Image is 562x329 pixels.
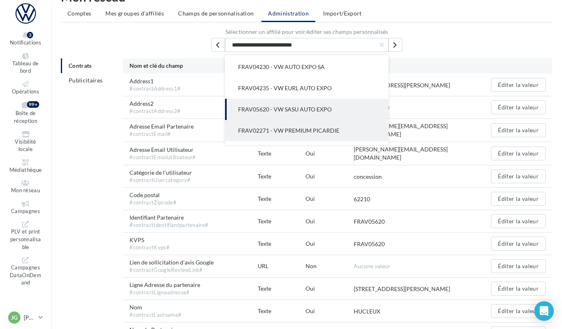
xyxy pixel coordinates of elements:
[238,84,332,91] span: FRAV04235 - VW EURL AUTO EXPO
[129,177,192,184] div: #contractUsercategory#
[129,146,196,161] span: Adresse Email Utilisateur
[11,313,18,322] span: JG
[129,62,257,70] div: Nom et clé du champ
[14,110,37,124] span: Boîte de réception
[258,149,306,158] div: Texte
[306,307,354,315] div: Oui
[534,301,554,321] div: Open Intercom Messenger
[11,208,40,214] span: Campagnes
[258,172,306,180] div: Texte
[129,122,194,138] span: Adresse Email Partenaire
[491,259,546,273] button: Éditer la valeur
[225,56,388,78] button: FRAV04230 - VW AUTO EXPO SA
[491,192,546,206] button: Éditer la valeur
[323,10,362,17] span: Import/Export
[129,131,194,138] div: #contractEmail#
[491,123,546,137] button: Éditer la valeur
[491,237,546,251] button: Éditer la valeur
[10,264,41,286] span: Campagnes DataOnDemand
[306,172,354,180] div: Oui
[354,81,450,89] div: [STREET_ADDRESS][PERSON_NAME]
[129,267,214,274] div: #contractGoogleReviewLink#
[306,285,354,293] div: Oui
[7,129,45,154] a: Visibilité locale
[354,62,482,70] div: Valeur
[129,85,181,93] div: #contractAddress1#
[491,100,546,114] button: Éditer la valeur
[258,195,306,203] div: Texte
[225,99,388,120] button: FRAV05620 - VW SASU AUTO EXPO
[12,88,39,95] span: Opérations
[129,311,181,319] div: #contractLastname#
[129,169,192,184] span: Catégorie de l'utilisateur
[491,169,546,183] button: Éditer la valeur
[354,262,390,269] span: Aucune valeur
[129,236,169,251] span: KVPS
[15,138,36,153] span: Visibilité locale
[306,240,354,248] div: Oui
[129,303,181,319] span: Nom
[129,154,196,161] div: #contractEmailutilisateur#
[306,195,354,203] div: Oui
[258,240,306,248] div: Texte
[491,78,546,92] button: Éditer la valeur
[354,307,380,316] div: HUCLEUX
[7,219,45,252] a: PLV et print personnalisable
[129,281,200,296] span: Ligne Adresse du partenaire
[129,77,181,93] span: Address1
[225,120,388,141] button: FRAV02271 - VW PREMIUM PICARDIE
[491,214,546,228] button: Éditer la valeur
[69,77,103,84] span: Publicitaires
[10,229,41,250] span: PLV et print personnalisable
[12,60,38,74] span: Tableau de bord
[306,149,354,158] div: Oui
[24,313,35,322] p: [PERSON_NAME]
[129,108,181,115] div: #contractAddress2#
[491,304,546,318] button: Éditer la valeur
[354,285,450,293] div: [STREET_ADDRESS][PERSON_NAME]
[61,29,552,35] label: Sélectionner un affilié pour voir/éditer ses champs personnalisés
[354,173,382,181] div: concession
[238,127,339,134] span: FRAV02271 - VW PREMIUM PICARDIE
[129,222,208,229] div: #contractIdentifiantpartenaire#
[491,282,546,296] button: Éditer la valeur
[354,240,385,248] div: FRAV05620
[258,285,306,293] div: Texte
[129,213,208,229] span: Identifiant Partenaire
[7,51,45,76] a: Tableau de bord
[7,199,45,216] a: Campagnes
[129,289,200,296] div: #contractLigneadresse#
[129,199,176,207] div: #contractZipcode#
[105,10,164,17] span: Mes groupes d'affiliés
[258,262,306,270] div: URL
[491,147,546,160] button: Éditer la valeur
[238,106,332,113] span: FRAV05620 - VW SASU AUTO EXPO
[27,32,33,38] div: 3
[27,101,39,108] div: 99+
[7,310,45,325] a: JG [PERSON_NAME]
[306,262,354,270] div: Non
[354,195,370,203] div: 62210
[10,39,41,46] span: Notifications
[7,158,45,175] a: Médiathèque
[129,244,169,251] div: #contractKvps#
[178,10,254,17] span: Champs de personnalisation
[7,100,45,126] a: Boîte de réception 99+
[354,122,482,138] div: [PERSON_NAME][EMAIL_ADDRESS][DOMAIN_NAME]
[7,178,45,196] a: Mon réseau
[9,167,42,173] span: Médiathèque
[129,100,181,115] span: Address2
[67,10,91,17] span: Comptes
[7,30,45,48] button: Notifications 3
[7,255,45,288] a: Campagnes DataOnDemand
[129,258,214,274] span: Lien de sollicitation d'avis Google
[354,145,482,162] div: [PERSON_NAME][EMAIL_ADDRESS][DOMAIN_NAME]
[258,217,306,225] div: Texte
[354,218,385,226] div: FRAV05620
[258,307,306,315] div: Texte
[306,217,354,225] div: Oui
[238,63,325,70] span: FRAV04230 - VW AUTO EXPO SA
[129,191,176,207] span: Code postal
[225,78,388,99] button: FRAV04235 - VW EURL AUTO EXPO
[11,187,40,193] span: Mon réseau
